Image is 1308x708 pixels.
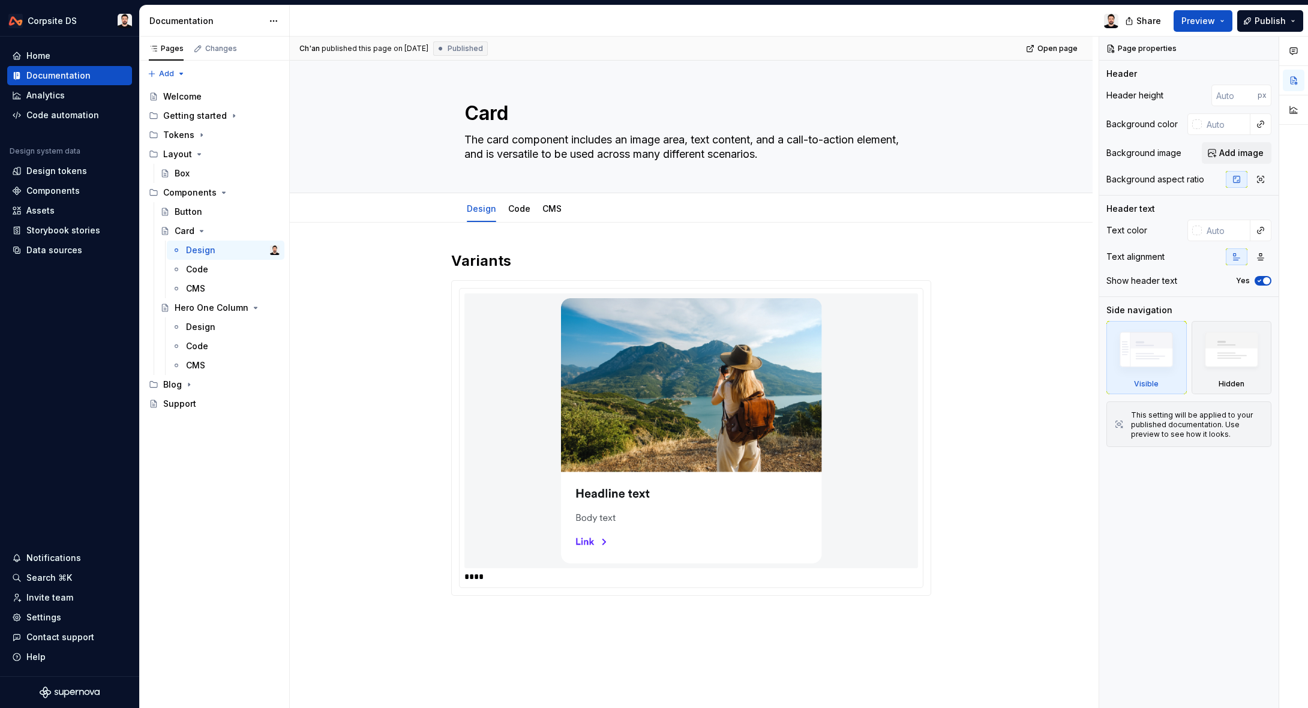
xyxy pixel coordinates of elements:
div: Blog [144,375,284,394]
input: Auto [1202,220,1250,241]
a: Design [467,203,496,214]
img: Ch'an [270,245,280,255]
span: Preview [1181,15,1215,27]
div: Data sources [26,244,82,256]
a: Documentation [7,66,132,85]
a: Welcome [144,87,284,106]
div: Hidden [1219,379,1244,389]
a: DesignCh'an [167,241,284,260]
span: Add image [1219,147,1264,159]
div: Components [163,187,217,199]
a: Invite team [7,588,132,607]
a: Hero One Column [155,298,284,317]
div: Support [163,398,196,410]
label: Yes [1236,276,1250,286]
a: Code [167,337,284,356]
span: Publish [1255,15,1286,27]
a: CMS [542,203,562,214]
textarea: Card [462,99,916,128]
div: Invite team [26,592,73,604]
div: Storybook stories [26,224,100,236]
button: Preview [1174,10,1232,32]
div: Getting started [163,110,227,122]
textarea: The card component includes an image area, text content, and a call-to-action element, and is ver... [462,130,916,164]
div: Page tree [144,87,284,413]
div: Tokens [163,129,194,141]
a: Button [155,202,284,221]
div: Code [186,263,208,275]
span: Share [1136,15,1161,27]
a: Support [144,394,284,413]
div: Button [175,206,202,218]
button: Help [7,647,132,667]
div: Notifications [26,552,81,564]
div: Design tokens [26,165,87,177]
div: Blog [163,379,182,391]
h2: Variants [451,251,931,271]
div: Header height [1106,89,1163,101]
a: Components [7,181,132,200]
div: Home [26,50,50,62]
a: Box [155,164,284,183]
div: CMS [186,283,205,295]
input: Auto [1202,113,1250,135]
div: Code automation [26,109,99,121]
div: Design [186,321,215,333]
span: Open page [1037,44,1078,53]
a: Card [155,221,284,241]
a: Code [508,203,530,214]
div: Background color [1106,118,1178,130]
a: Design [167,317,284,337]
div: Layout [163,148,192,160]
div: Side navigation [1106,304,1172,316]
a: Data sources [7,241,132,260]
span: Published [448,44,483,53]
div: Code [186,340,208,352]
div: Search ⌘K [26,572,72,584]
input: Auto [1211,85,1258,106]
div: Design [462,196,501,221]
div: Hero One Column [175,302,248,314]
a: Code automation [7,106,132,125]
a: Storybook stories [7,221,132,240]
div: Text color [1106,224,1147,236]
div: Documentation [26,70,91,82]
div: Card [175,225,194,237]
a: Design tokens [7,161,132,181]
button: Add [144,65,189,82]
div: Documentation [149,15,263,27]
div: Components [26,185,80,197]
a: Open page [1022,40,1083,57]
div: Components [144,183,284,202]
div: Welcome [163,91,202,103]
button: Corpsite DSCh'an [2,8,137,34]
button: Notifications [7,548,132,568]
a: Settings [7,608,132,627]
a: Home [7,46,132,65]
div: Assets [26,205,55,217]
div: Visible [1106,321,1187,394]
a: Code [167,260,284,279]
button: Add image [1202,142,1271,164]
div: Background image [1106,147,1181,159]
span: Ch'an [299,44,320,53]
div: Contact support [26,631,94,643]
div: Design system data [10,146,80,156]
svg: Supernova Logo [40,686,100,698]
img: Ch'an [118,14,132,28]
div: Visible [1134,379,1159,389]
div: Design [186,244,215,256]
div: Text alignment [1106,251,1165,263]
div: CMS [538,196,566,221]
div: Changes [205,44,237,53]
div: Header [1106,68,1137,80]
div: published this page on [DATE] [322,44,428,53]
div: Analytics [26,89,65,101]
div: Hidden [1192,321,1272,394]
div: Layout [144,145,284,164]
img: Ch'an [1104,14,1118,28]
button: Search ⌘K [7,568,132,587]
div: Help [26,651,46,663]
div: Header text [1106,203,1155,215]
